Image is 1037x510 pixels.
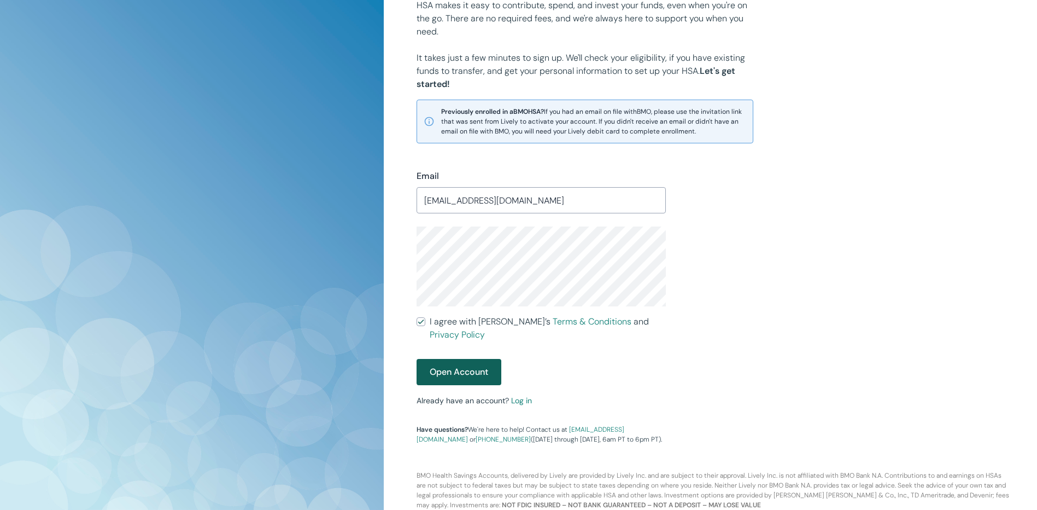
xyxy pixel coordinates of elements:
p: We're here to help! Contact us at or ([DATE] through [DATE], 6am PT to 6pm PT). [417,425,666,444]
a: [PHONE_NUMBER] [476,435,531,444]
p: BMO Health Savings Accounts, delivered by Lively are provided by Lively Inc. and are subject to t... [410,444,1011,510]
strong: Previously enrolled in a BMO HSA? [441,107,544,116]
a: Log in [511,396,532,405]
span: If you had an email on file with BMO , please use the invitation link that was sent from Lively t... [441,107,746,136]
b: NOT FDIC INSURED – NOT BANK GUARANTEED – NOT A DEPOSIT – MAY LOSE VALUE [502,501,761,509]
a: Privacy Policy [430,329,485,340]
strong: Have questions? [417,425,468,434]
a: Terms & Conditions [553,316,631,327]
label: Email [417,170,439,183]
small: Already have an account? [417,396,532,405]
span: I agree with [PERSON_NAME]’s and [430,315,666,341]
button: Open Account [417,359,501,385]
p: It takes just a few minutes to sign up. We'll check your eligibility, if you have existing funds ... [417,51,753,91]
